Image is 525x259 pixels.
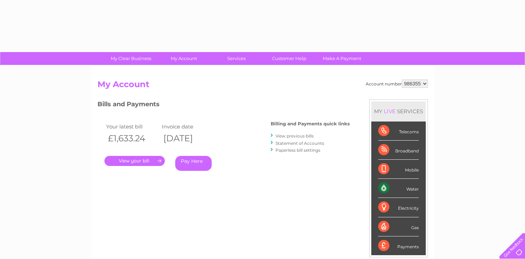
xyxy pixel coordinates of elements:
div: LIVE [382,108,397,115]
a: Services [208,52,265,65]
td: Invoice date [160,122,215,131]
h3: Bills and Payments [98,99,350,111]
div: Water [378,179,419,198]
div: Mobile [378,160,419,179]
div: Gas [378,217,419,236]
a: Customer Help [261,52,318,65]
a: View previous bills [276,133,314,139]
a: . [104,156,165,166]
h4: Billing and Payments quick links [271,121,350,126]
a: Statement of Accounts [276,141,324,146]
th: £1,633.24 [104,131,160,145]
a: Make A Payment [313,52,371,65]
a: My Account [155,52,212,65]
a: Paperless bill settings [276,148,320,153]
div: Electricity [378,198,419,217]
a: My Clear Business [102,52,160,65]
div: Account number [366,80,428,88]
h2: My Account [98,80,428,93]
div: Broadband [378,141,419,160]
div: Payments [378,236,419,255]
td: Your latest bill [104,122,160,131]
div: MY SERVICES [371,101,426,121]
div: Telecoms [378,122,419,141]
a: Pay Here [175,156,212,171]
th: [DATE] [160,131,215,145]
